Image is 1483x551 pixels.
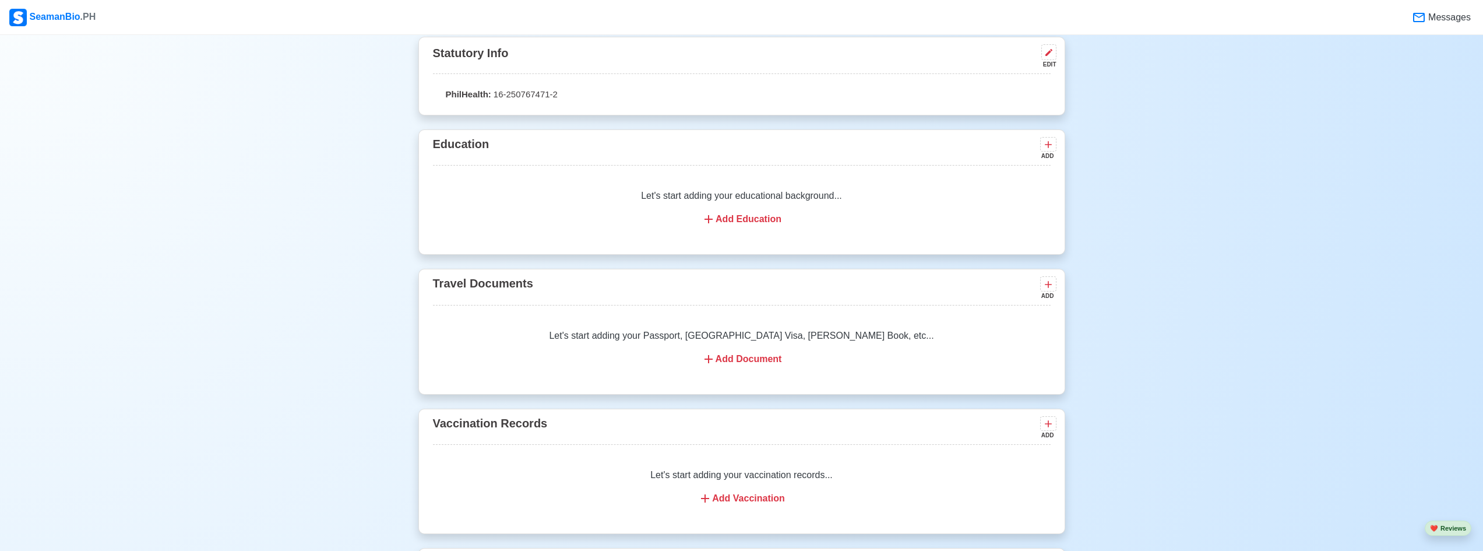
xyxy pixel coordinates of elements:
[433,315,1051,380] div: Let's start adding your Passport, [GEOGRAPHIC_DATA] Visa, [PERSON_NAME] Book, etc...
[9,9,27,26] img: Logo
[1426,10,1471,24] span: Messages
[433,417,548,430] span: Vaccination Records
[447,212,1037,226] div: Add Education
[1430,525,1438,532] span: heart
[433,277,533,290] span: Travel Documents
[1040,292,1054,300] div: ADD
[433,88,1051,101] p: 16-250767471-2
[446,88,491,101] span: PhilHealth:
[9,9,96,26] div: SeamanBio
[80,12,96,22] span: .PH
[433,42,1051,74] div: Statutory Info
[433,454,1051,520] div: Let's start adding your vaccination records...
[1425,521,1471,536] button: heartReviews
[1040,152,1054,160] div: ADD
[433,138,489,150] span: Education
[1040,431,1054,440] div: ADD
[433,175,1051,240] div: Let's start adding your educational background...
[447,492,1037,506] div: Add Vaccination
[447,352,1037,366] div: Add Document
[1037,60,1056,69] div: EDIT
